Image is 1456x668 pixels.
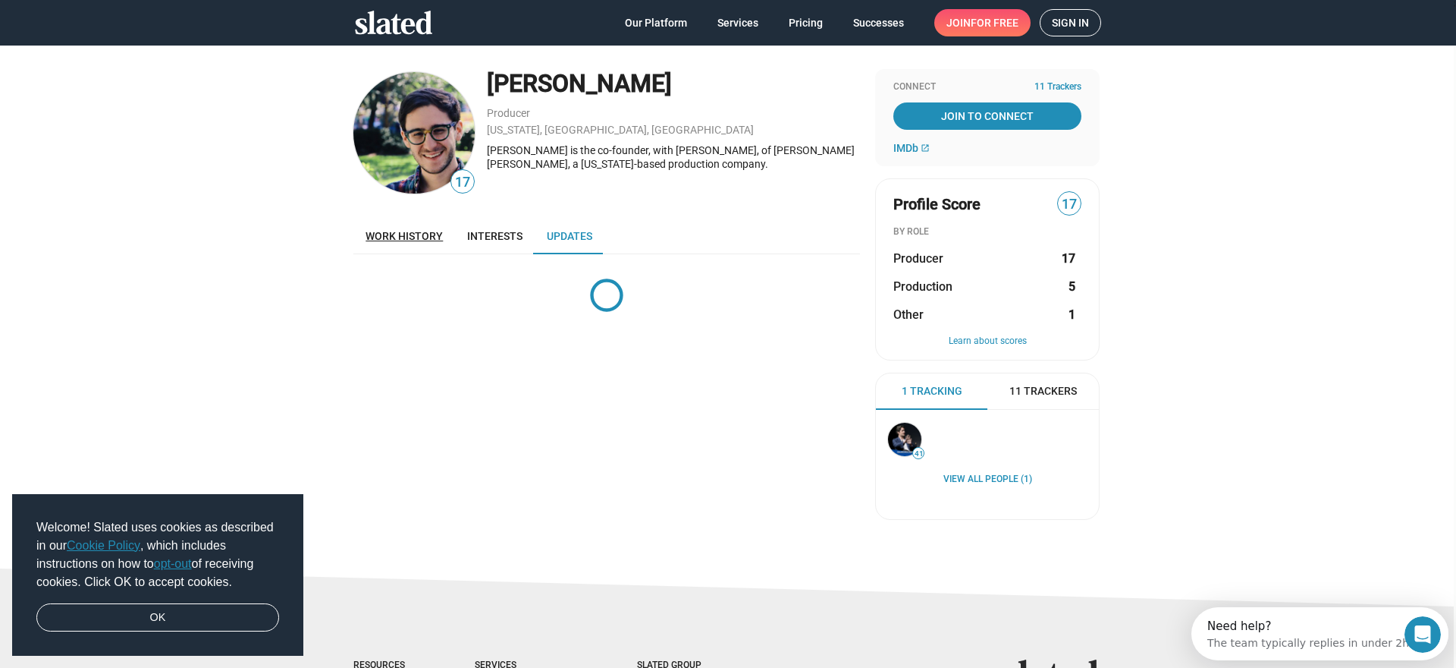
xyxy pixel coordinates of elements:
[547,230,592,242] span: Updates
[1040,9,1101,36] a: Sign in
[893,194,981,215] span: Profile Score
[36,518,279,591] span: Welcome! Slated uses cookies as described in our , which includes instructions on how to of recei...
[946,9,1018,36] span: Join
[893,81,1081,93] div: Connect
[353,218,455,254] a: Work history
[896,102,1078,130] span: Join To Connect
[487,143,860,172] div: [PERSON_NAME] is the co-founder, with [PERSON_NAME], of [PERSON_NAME] [PERSON_NAME], a [US_STATE]...
[12,494,303,657] div: cookieconsent
[487,124,754,136] a: [US_STATE], [GEOGRAPHIC_DATA], [GEOGRAPHIC_DATA]
[853,9,904,36] span: Successes
[789,9,823,36] span: Pricing
[455,218,535,254] a: Interests
[467,230,522,242] span: Interests
[971,9,1018,36] span: for free
[487,68,860,100] div: [PERSON_NAME]
[893,250,943,266] span: Producer
[16,25,218,41] div: The team typically replies in under 2h
[625,9,687,36] span: Our Platform
[943,474,1032,486] a: View all People (1)
[1404,616,1441,653] iframe: Intercom live chat
[893,142,918,154] span: IMDb
[613,9,699,36] a: Our Platform
[893,226,1081,238] div: BY ROLE
[1068,307,1075,323] strong: 1
[16,13,218,25] div: Need help?
[893,307,924,323] span: Other
[353,72,475,194] img: Andrew Morrison
[893,102,1081,130] a: Join To Connect
[893,142,930,154] a: IMDb
[921,143,930,153] mat-icon: open_in_new
[1009,384,1077,399] span: 11 Trackers
[487,107,530,119] a: Producer
[902,384,962,399] span: 1 Tracking
[934,9,1031,36] a: Joinfor free
[1062,250,1075,266] strong: 17
[1058,194,1081,215] span: 17
[913,449,924,458] span: 41
[1191,607,1448,660] iframe: Intercom live chat discovery launcher
[366,230,443,242] span: Work history
[1052,10,1089,36] span: Sign in
[841,9,916,36] a: Successes
[67,539,140,552] a: Cookie Policy
[535,218,604,254] a: Updates
[777,9,835,36] a: Pricing
[893,279,952,295] span: Production
[451,172,474,193] span: 17
[888,423,921,456] img: Stephan Paternot
[36,603,279,632] a: dismiss cookie message
[6,6,262,48] div: Open Intercom Messenger
[154,557,192,570] a: opt-out
[893,336,1081,348] button: Learn about scores
[705,9,770,36] a: Services
[717,9,758,36] span: Services
[1068,279,1075,295] strong: 5
[1034,81,1081,93] span: 11 Trackers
